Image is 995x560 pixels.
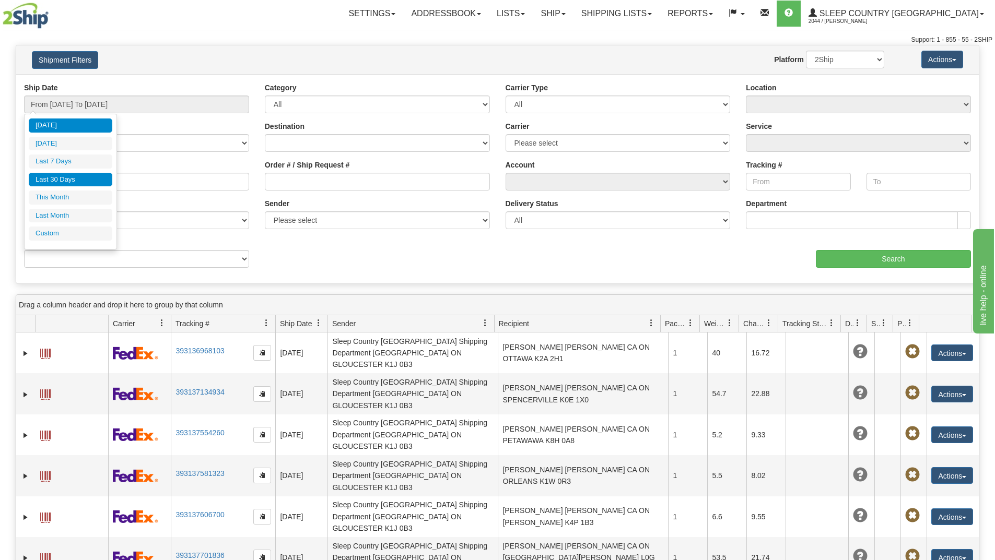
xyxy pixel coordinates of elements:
a: Label [40,508,51,525]
a: 393136968103 [175,347,224,355]
span: Delivery Status [845,318,854,329]
a: 393137554260 [175,428,224,437]
button: Copy to clipboard [253,509,271,525]
a: 393137581323 [175,469,224,478]
a: Ship Date filter column settings [310,314,327,332]
td: [DATE] [275,455,327,496]
a: Delivery Status filter column settings [849,314,867,332]
label: Order # / Ship Request # [265,160,350,170]
td: 1 [668,332,707,373]
a: Expand [20,348,31,359]
label: Ship Date [24,82,58,93]
li: Last 30 Days [29,173,112,187]
span: 2044 / [PERSON_NAME] [809,16,887,27]
img: 2 - FedEx Express® [113,387,158,400]
a: Pickup Status filter column settings [901,314,919,332]
button: Actions [931,344,973,361]
span: Tracking Status [782,318,828,329]
span: Shipment Issues [871,318,880,329]
a: 393137134934 [175,388,224,396]
td: [PERSON_NAME] [PERSON_NAME] CA ON ORLEANS K1W 0R3 [498,455,668,496]
td: 16.72 [746,332,786,373]
td: 1 [668,414,707,455]
label: Account [506,160,535,170]
a: Expand [20,389,31,400]
img: 2 - FedEx Express® [113,510,158,523]
span: Packages [665,318,687,329]
td: 9.33 [746,414,786,455]
td: Sleep Country [GEOGRAPHIC_DATA] Shipping Department [GEOGRAPHIC_DATA] ON GLOUCESTER K1J 0B3 [327,332,498,373]
td: 1 [668,496,707,537]
li: [DATE] [29,118,112,133]
span: Sender [332,318,356,329]
a: Addressbook [403,1,489,27]
a: Tracking # filter column settings [257,314,275,332]
button: Shipment Filters [32,51,98,69]
a: Weight filter column settings [721,314,739,332]
a: Expand [20,512,31,522]
label: Location [746,82,776,93]
li: Last 7 Days [29,154,112,169]
input: From [746,173,850,190]
iframe: chat widget [971,227,994,333]
td: 54.7 [707,373,746,414]
td: Sleep Country [GEOGRAPHIC_DATA] Shipping Department [GEOGRAPHIC_DATA] ON GLOUCESTER K1J 0B3 [327,373,498,414]
a: Label [40,385,51,401]
a: Lists [489,1,533,27]
span: Carrier [113,318,135,329]
label: Platform [774,54,804,65]
label: Destination [265,121,305,132]
td: [PERSON_NAME] [PERSON_NAME] CA ON [PERSON_NAME] K4P 1B3 [498,496,668,537]
span: Unknown [853,344,868,359]
td: Sleep Country [GEOGRAPHIC_DATA] Shipping Department [GEOGRAPHIC_DATA] ON GLOUCESTER K1J 0B3 [327,414,498,455]
img: 2 - FedEx Express® [113,469,158,482]
a: Tracking Status filter column settings [823,314,840,332]
a: Reports [660,1,721,27]
li: This Month [29,190,112,205]
td: 5.5 [707,455,746,496]
span: Unknown [853,508,868,523]
a: Label [40,344,51,361]
a: Ship [533,1,573,27]
a: Shipment Issues filter column settings [875,314,893,332]
a: Expand [20,430,31,440]
td: [DATE] [275,332,327,373]
li: Custom [29,227,112,241]
span: Unknown [853,426,868,441]
td: 40 [707,332,746,373]
span: Pickup Not Assigned [905,468,920,482]
label: Carrier [506,121,530,132]
span: Pickup Not Assigned [905,344,920,359]
td: Sleep Country [GEOGRAPHIC_DATA] Shipping Department [GEOGRAPHIC_DATA] ON GLOUCESTER K1J 0B3 [327,455,498,496]
a: Expand [20,471,31,481]
a: 393137606700 [175,510,224,519]
span: Ship Date [280,318,312,329]
td: [PERSON_NAME] [PERSON_NAME] CA ON SPENCERVILLE K0E 1X0 [498,373,668,414]
td: 5.2 [707,414,746,455]
a: Recipient filter column settings [642,314,660,332]
span: Unknown [853,468,868,482]
label: Carrier Type [506,82,548,93]
a: Carrier filter column settings [153,314,171,332]
span: Pickup Status [897,318,906,329]
a: Charge filter column settings [760,314,778,332]
td: 1 [668,455,707,496]
input: To [867,173,971,190]
span: Unknown [853,386,868,400]
td: [PERSON_NAME] [PERSON_NAME] CA ON OTTAWA K2A 2H1 [498,332,668,373]
span: Tracking # [175,318,209,329]
a: Label [40,467,51,483]
input: Search [816,250,971,268]
td: 1 [668,373,707,414]
span: Sleep Country [GEOGRAPHIC_DATA] [817,9,979,18]
button: Copy to clipboard [253,468,271,483]
label: Category [265,82,297,93]
span: Pickup Not Assigned [905,426,920,441]
label: Tracking # [746,160,782,170]
button: Copy to clipboard [253,386,271,402]
td: [DATE] [275,496,327,537]
a: Settings [341,1,403,27]
button: Copy to clipboard [253,427,271,443]
button: Actions [921,51,963,68]
td: 6.6 [707,496,746,537]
